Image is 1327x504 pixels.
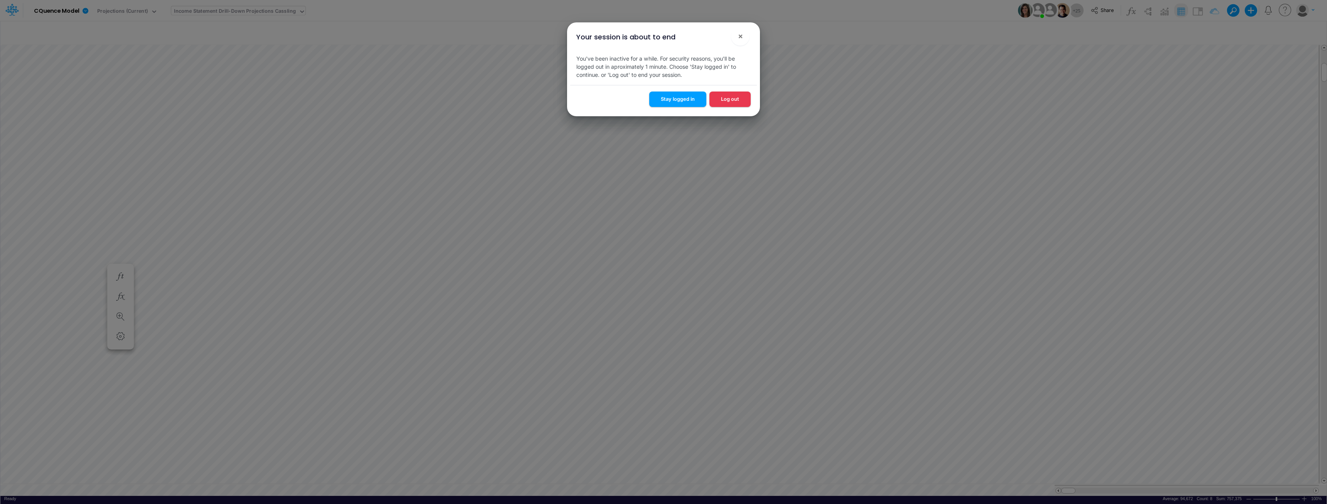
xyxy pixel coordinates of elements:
button: Stay logged in [649,92,706,107]
button: Close [731,27,750,46]
div: You've been inactive for a while. For security reasons, you'll be logged out in aproximately 1 mi... [570,48,757,85]
div: Your session is about to end [576,32,675,42]
span: × [738,31,743,41]
button: Log out [709,92,751,107]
